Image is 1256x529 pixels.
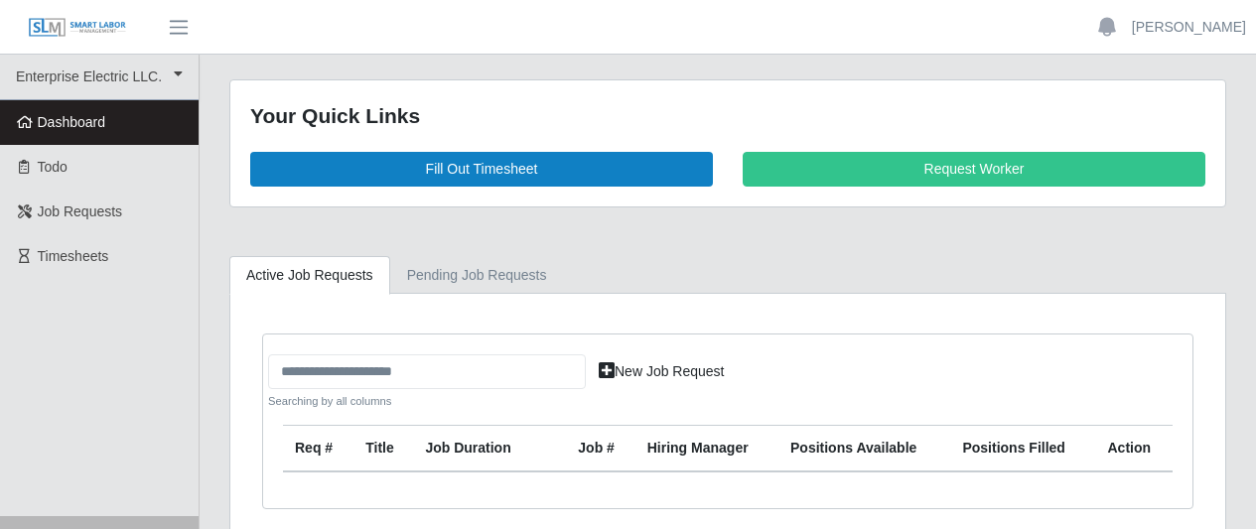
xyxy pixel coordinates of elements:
a: New Job Request [586,354,738,389]
a: [PERSON_NAME] [1132,17,1246,38]
span: Dashboard [38,114,106,130]
span: Todo [38,159,68,175]
th: Job # [566,426,634,472]
th: Positions Available [778,426,950,472]
th: Hiring Manager [635,426,778,472]
small: Searching by all columns [268,393,586,410]
div: Your Quick Links [250,100,1205,132]
a: Fill Out Timesheet [250,152,713,187]
th: Action [1096,426,1174,472]
a: Request Worker [743,152,1205,187]
span: Job Requests [38,203,123,219]
th: Req # [283,426,353,472]
a: Active Job Requests [229,256,390,295]
th: Job Duration [413,426,538,472]
th: Title [353,426,413,472]
a: Pending Job Requests [390,256,564,295]
th: Positions Filled [950,426,1095,472]
img: SLM Logo [28,17,127,39]
span: Timesheets [38,248,109,264]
